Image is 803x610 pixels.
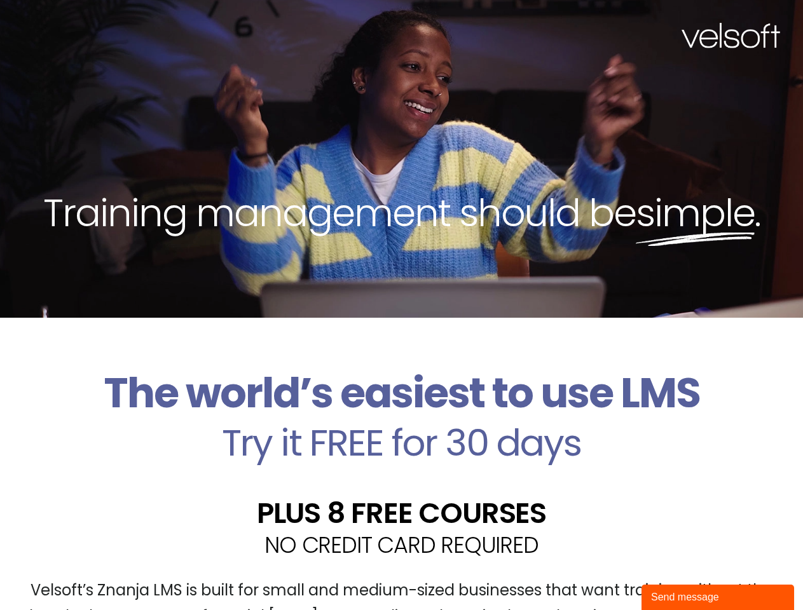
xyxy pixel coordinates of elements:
[10,424,793,461] h2: Try it FREE for 30 days
[642,582,797,610] iframe: chat widget
[636,186,755,240] span: simple
[10,499,793,527] h2: PLUS 8 FREE COURSES
[23,188,780,238] h2: Training management should be .
[10,369,793,418] h2: The world’s easiest to use LMS
[10,534,793,556] h2: NO CREDIT CARD REQUIRED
